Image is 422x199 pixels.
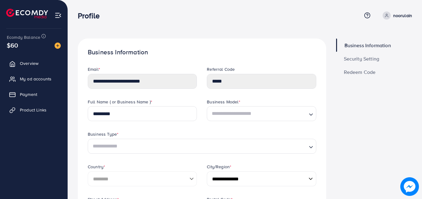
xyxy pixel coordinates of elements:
span: Business Information [344,43,391,48]
label: Email [88,66,100,72]
a: Payment [5,88,63,101]
a: Overview [5,57,63,70]
label: City/Region [207,164,231,170]
span: Product Links [20,107,47,113]
span: Overview [20,60,38,66]
a: noorulain [380,11,412,20]
span: Payment [20,91,37,97]
img: image [400,177,419,196]
span: My ad accounts [20,76,51,82]
img: image [55,43,61,49]
input: Search for option [210,108,306,120]
div: Search for option [207,106,316,121]
h1: Business Information [88,48,316,56]
h3: Profile [78,11,104,20]
a: My ad accounts [5,73,63,85]
label: Referral Code [207,66,235,72]
img: logo [6,9,48,18]
label: Country [88,164,105,170]
label: Full Name ( or Business Name ) [88,99,152,105]
span: $60 [7,41,18,50]
label: Business Type [88,131,118,137]
span: Security Setting [344,56,380,61]
a: Product Links [5,104,63,116]
label: Business Model [207,99,240,105]
img: menu [55,12,62,19]
div: Search for option [88,139,316,154]
span: Redeem Code [344,70,376,75]
p: noorulain [393,12,412,19]
input: Search for option [91,141,306,152]
span: Ecomdy Balance [7,34,40,40]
